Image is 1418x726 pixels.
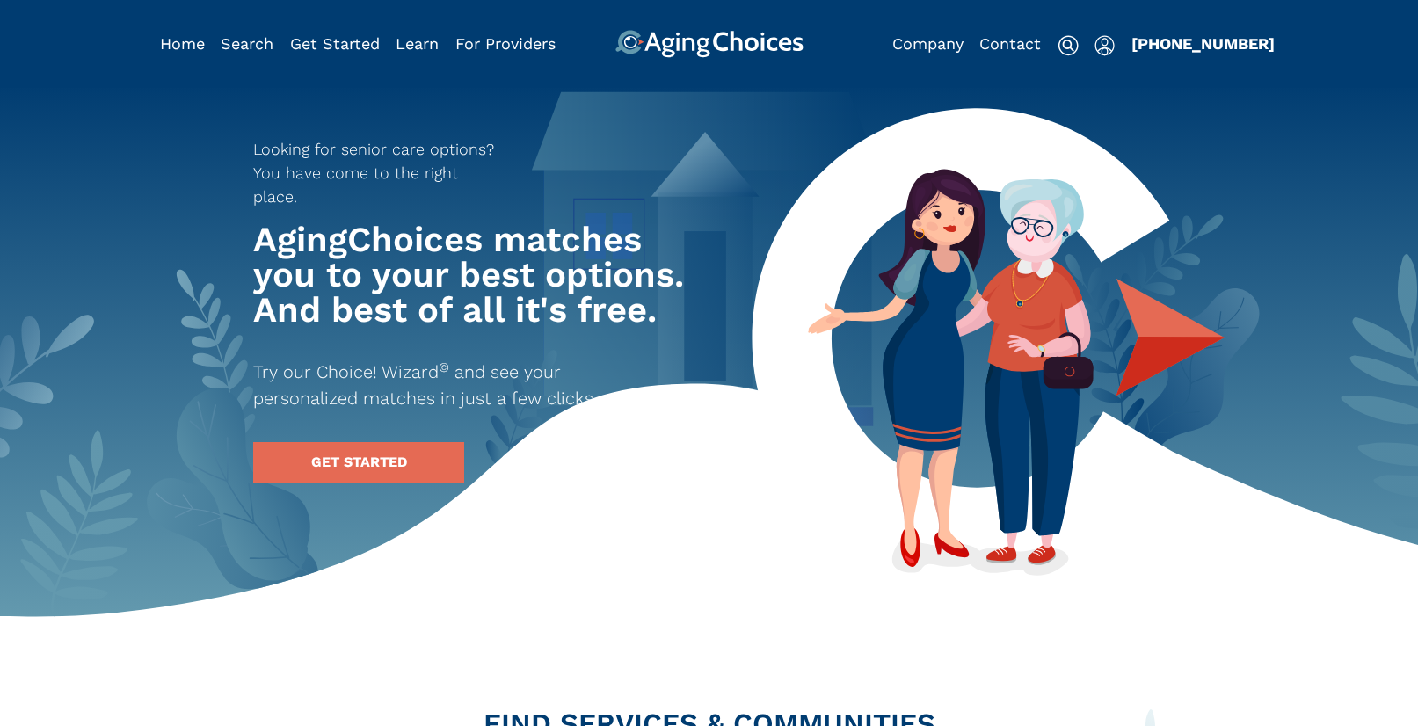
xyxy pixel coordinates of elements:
[253,442,464,483] a: GET STARTED
[396,34,439,53] a: Learn
[1094,30,1115,58] div: Popover trigger
[253,359,661,411] p: Try our Choice! Wizard and see your personalized matches in just a few clicks.
[160,34,205,53] a: Home
[290,34,380,53] a: Get Started
[1094,35,1115,56] img: user-icon.svg
[221,30,273,58] div: Popover trigger
[1131,34,1275,53] a: [PHONE_NUMBER]
[253,137,506,208] p: Looking for senior care options? You have come to the right place.
[979,34,1041,53] a: Contact
[892,34,964,53] a: Company
[455,34,556,53] a: For Providers
[1058,35,1079,56] img: search-icon.svg
[439,359,449,375] sup: ©
[221,34,273,53] a: Search
[614,30,803,58] img: AgingChoices
[253,222,693,328] h1: AgingChoices matches you to your best options. And best of all it's free.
